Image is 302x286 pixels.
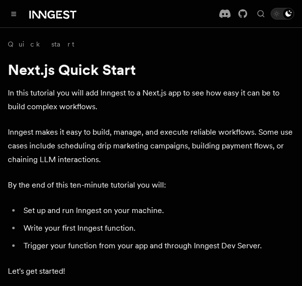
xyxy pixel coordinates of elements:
li: Write your first Inngest function. [21,221,294,235]
a: Quick start [8,39,74,49]
li: Trigger your function from your app and through Inngest Dev Server. [21,239,294,253]
h1: Next.js Quick Start [8,61,294,78]
p: In this tutorial you will add Inngest to a Next.js app to see how easy it can be to build complex... [8,86,294,114]
p: Let's get started! [8,264,294,278]
li: Set up and run Inngest on your machine. [21,204,294,217]
p: Inngest makes it easy to build, manage, and execute reliable workflows. Some use cases include sc... [8,125,294,167]
button: Toggle navigation [8,8,20,20]
button: Find something... [255,8,267,20]
button: Toggle dark mode [271,8,294,20]
p: By the end of this ten-minute tutorial you will: [8,178,294,192]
